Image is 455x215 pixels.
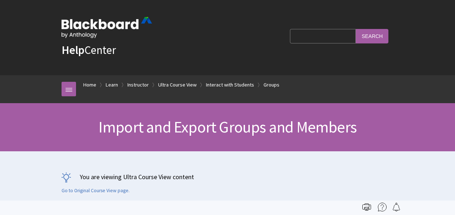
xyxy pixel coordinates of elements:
[62,17,152,38] img: Blackboard by Anthology
[127,80,149,89] a: Instructor
[62,43,84,57] strong: Help
[62,43,116,57] a: HelpCenter
[206,80,254,89] a: Interact with Students
[106,80,118,89] a: Learn
[362,203,371,211] img: Print
[392,203,401,211] img: Follow this page
[83,80,96,89] a: Home
[62,172,393,181] p: You are viewing Ultra Course View content
[158,80,197,89] a: Ultra Course View
[356,29,388,43] input: Search
[378,203,387,211] img: More help
[264,80,279,89] a: Groups
[62,187,130,194] a: Go to Original Course View page.
[98,117,357,137] span: Import and Export Groups and Members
